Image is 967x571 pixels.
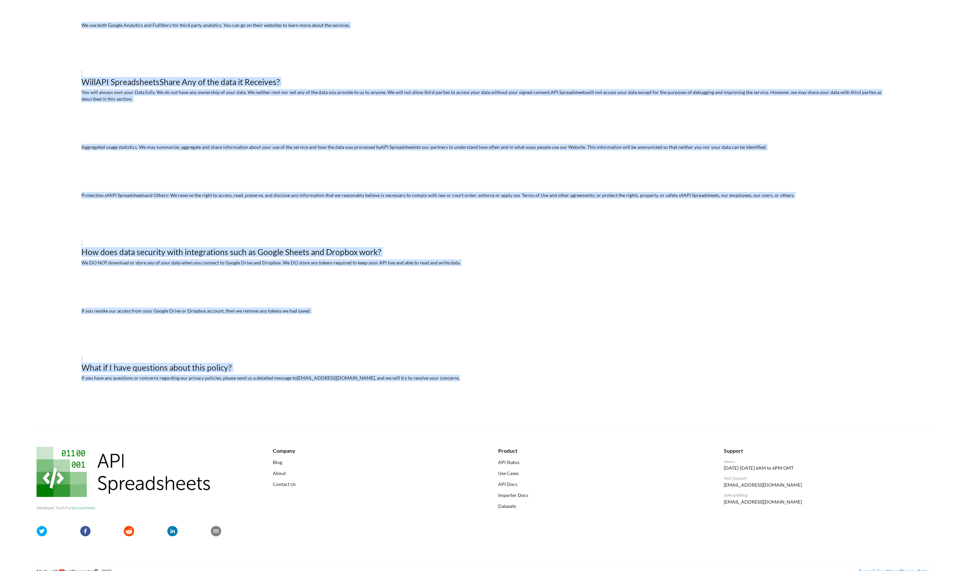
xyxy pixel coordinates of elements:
[273,481,480,488] a: Contact Us
[724,465,931,471] p: [DATE]-[DATE] 6AM to 6PM GMT
[81,192,886,199] p: Protection of and Others: We reserve the right to access, read, preserve, and disclose any inform...
[81,77,886,87] h3: Will Share Any of the data it Receives?
[498,503,705,510] a: Datasets
[724,482,802,488] a: [EMAIL_ADDRESS][DOMAIN_NAME]
[72,505,95,510] span: Spreadsheets
[498,447,705,455] div: Product
[80,526,91,538] button: facebook
[81,89,886,102] p: You will always own your Data fully. We do not have any ownership of your data. We neither rent n...
[273,470,480,477] a: About
[81,375,886,381] p: If you have any questions or concerns regarding our privacy policies, please send us a detailed m...
[81,247,886,257] h3: How does data security with integrations such as Google Sheets and Dropbox work?
[96,77,160,87] span: API Spreadsheets
[37,447,211,497] img: API Spreadsheets Logo
[81,144,886,150] p: Aggregated usage statistics. We may summarize, aggregate and share information about your use of ...
[683,192,719,198] span: API Spreadsheets
[724,459,931,465] div: Hours
[109,192,145,198] span: API Spreadsheets
[81,363,886,372] h3: What if I have questions about this policy?
[551,89,587,95] span: API Spreadsheets
[81,259,886,266] p: We DO NOT download or store any of your data when you connect to Google Drive and Dropbox. We DO ...
[498,492,705,499] a: Importer Docs
[381,144,417,150] span: API Spreadsheets
[498,470,705,477] a: Use Cases
[273,459,480,466] a: Blog
[37,526,47,538] button: twitter
[273,447,480,455] div: Company
[724,492,931,498] div: Sales & Billing
[81,22,886,29] p: We use both Google Analytics and FullStory for third party analytics. You can go on their website...
[37,505,95,510] span: Developer Tools For
[81,308,886,314] p: If you revoke our access from your Google Drive or Dropbox account, then we remove any tokens we ...
[724,447,931,455] div: Support
[297,375,375,381] a: [EMAIL_ADDRESS][DOMAIN_NAME]
[724,475,931,481] div: Tech Support
[167,526,178,538] button: linkedin
[498,481,705,488] a: API Docs
[124,526,134,538] button: reddit
[498,459,705,466] a: API Status
[724,499,802,505] a: [EMAIL_ADDRESS][DOMAIN_NAME]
